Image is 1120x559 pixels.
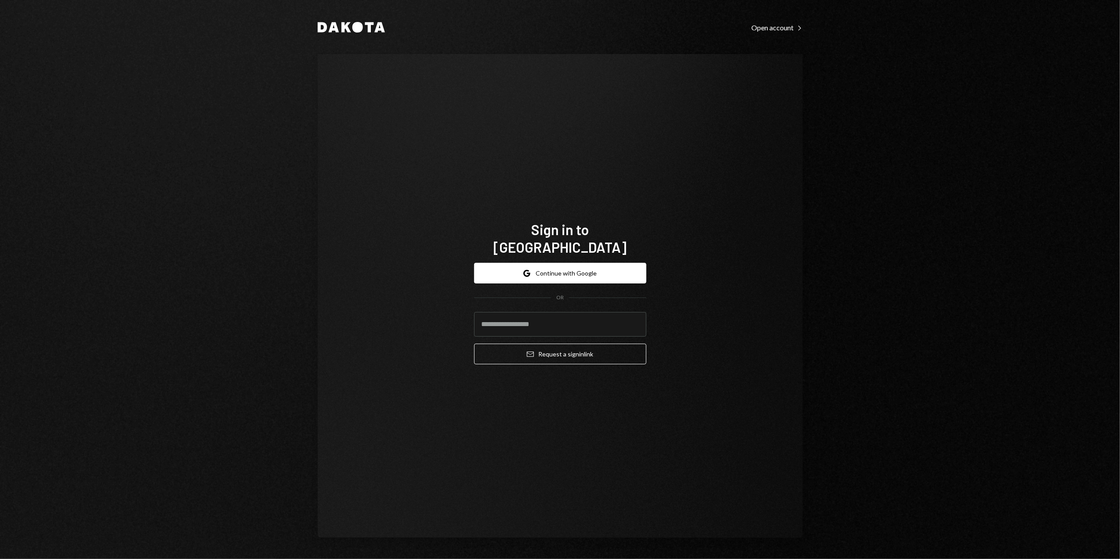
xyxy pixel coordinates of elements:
[474,344,646,364] button: Request a signinlink
[556,294,564,301] div: OR
[474,221,646,256] h1: Sign in to [GEOGRAPHIC_DATA]
[752,22,803,32] a: Open account
[752,23,803,32] div: Open account
[474,263,646,283] button: Continue with Google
